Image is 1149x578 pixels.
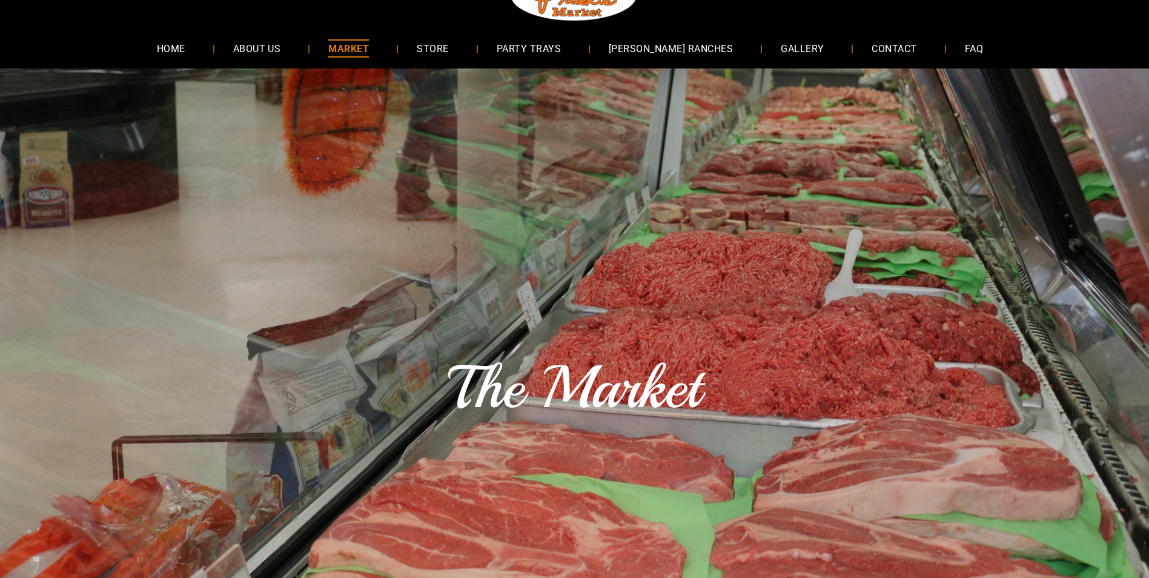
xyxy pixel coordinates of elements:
[215,32,299,64] a: ABOUT US
[591,32,751,64] a: [PERSON_NAME] RANCHES
[763,32,842,64] a: GALLERY
[310,32,387,64] a: MARKET
[448,350,701,425] span: The Market
[478,32,579,64] a: PARTY TRAYS
[399,32,466,64] a: STORE
[853,32,935,64] a: CONTACT
[139,32,204,64] a: HOME
[947,32,1001,64] a: FAQ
